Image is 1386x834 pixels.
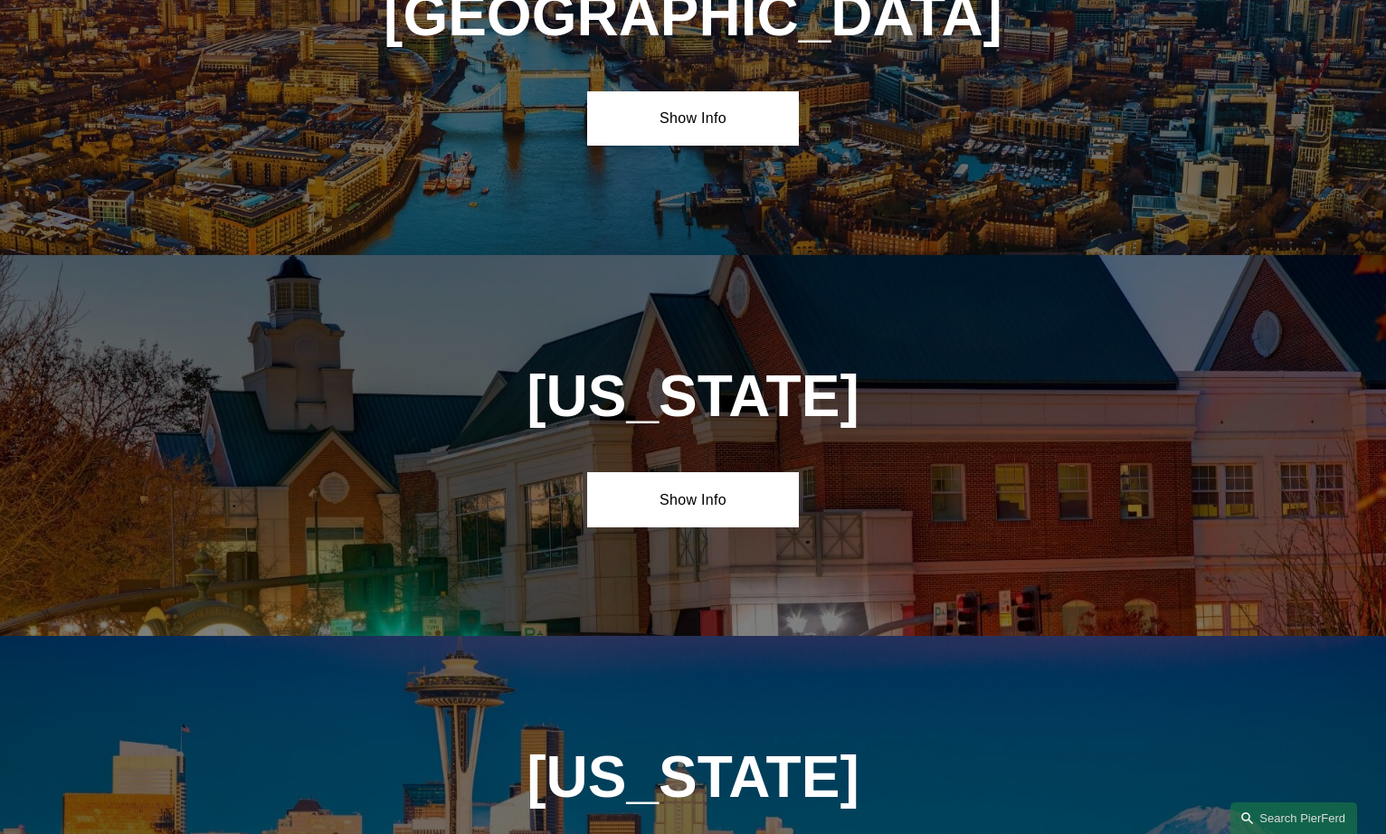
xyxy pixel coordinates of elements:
a: Show Info [587,472,798,526]
a: Show Info [587,91,798,146]
a: Search this site [1230,802,1357,834]
h1: [US_STATE] [482,744,905,810]
h1: [US_STATE] [376,364,1010,430]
